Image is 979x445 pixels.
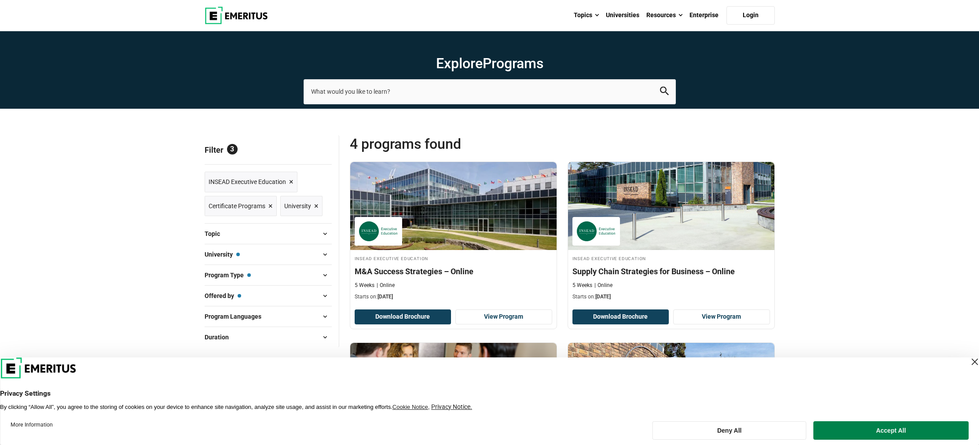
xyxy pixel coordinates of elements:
[284,201,311,211] span: University
[205,310,332,323] button: Program Languages
[205,172,297,192] a: INSEAD Executive Education ×
[572,293,770,301] p: Starts on:
[205,227,332,240] button: Topic
[355,282,374,289] p: 5 Weeks
[355,254,552,262] h4: INSEAD Executive Education
[205,135,332,164] p: Filter
[377,282,395,289] p: Online
[205,312,268,321] span: Program Languages
[205,289,332,302] button: Offered by
[205,291,241,301] span: Offered by
[350,343,557,431] img: Rethinking Global Strategy – Online | Online Business Management Course
[205,196,277,217] a: Certificate Programs ×
[209,201,265,211] span: Certificate Programs
[205,229,227,239] span: Topic
[314,200,319,213] span: ×
[205,332,236,342] span: Duration
[572,309,669,324] button: Download Brochure
[304,79,676,104] input: search-page
[660,87,669,97] button: search
[568,162,774,305] a: Supply Chain and Operations Course by INSEAD Executive Education - January 21, 2026 INSEAD Execut...
[205,270,251,280] span: Program Type
[304,145,332,157] a: Reset all
[355,293,552,301] p: Starts on:
[205,248,332,261] button: University
[205,331,332,344] button: Duration
[350,162,557,305] a: Business Analytics Course by INSEAD Executive Education - August 21, 2025 INSEAD Executive Educat...
[350,162,557,250] img: M&A Success Strategies – Online | Online Business Analytics Course
[595,294,611,300] span: [DATE]
[568,343,774,431] img: Strategies for a Circular Economy – Online | Online Leadership Course
[660,89,669,97] a: search
[268,200,273,213] span: ×
[572,254,770,262] h4: INSEAD Executive Education
[378,294,393,300] span: [DATE]
[726,6,775,25] a: Login
[205,268,332,282] button: Program Type
[227,144,238,154] span: 3
[304,55,676,72] h1: Explore
[572,266,770,277] h4: Supply Chain Strategies for Business – Online
[350,135,562,153] span: 4 Programs found
[673,309,770,324] a: View Program
[483,55,543,72] span: Programs
[355,266,552,277] h4: M&A Success Strategies – Online
[455,309,552,324] a: View Program
[289,176,293,188] span: ×
[577,221,616,241] img: INSEAD Executive Education
[205,250,240,259] span: University
[355,309,451,324] button: Download Brochure
[594,282,612,289] p: Online
[572,282,592,289] p: 5 Weeks
[280,196,323,217] a: University ×
[568,162,774,250] img: Supply Chain Strategies for Business – Online | Online Supply Chain and Operations Course
[359,221,398,241] img: INSEAD Executive Education
[209,177,286,187] span: INSEAD Executive Education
